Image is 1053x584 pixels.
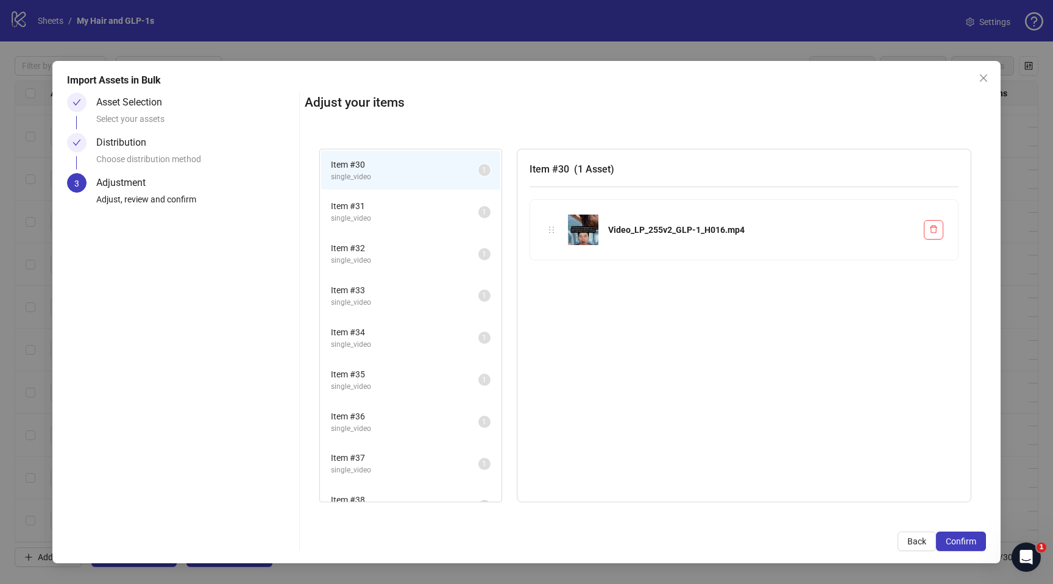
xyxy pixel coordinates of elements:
span: check [73,98,81,107]
span: 3 [74,179,79,188]
span: 1 [482,418,486,426]
span: Item # 36 [331,410,478,423]
img: Video_LP_255v2_GLP-1_H016.mp4 [568,215,598,245]
span: single_video [331,423,478,435]
span: 1 [482,291,486,300]
span: holder [547,226,556,234]
span: single_video [331,171,478,183]
div: holder [545,223,558,237]
span: single_video [331,255,478,266]
span: 1 [482,460,486,468]
sup: 1 [478,290,491,302]
div: Adjust, review and confirm [96,193,294,213]
span: 1 [482,208,486,216]
span: 1 [482,333,486,342]
button: Delete [924,220,943,240]
span: Item # 33 [331,283,478,297]
span: Item # 34 [331,326,478,339]
span: close [979,73,988,83]
sup: 1 [478,332,491,344]
div: Import Assets in Bulk [67,73,985,88]
span: single_video [331,297,478,308]
span: ( 1 Asset ) [574,163,614,175]
button: Confirm [936,532,986,551]
button: Back [898,532,936,551]
span: delete [929,225,938,233]
span: 1 [482,250,486,258]
sup: 1 [478,164,491,176]
span: Item # 38 [331,493,478,507]
span: single_video [331,381,478,393]
span: Item # 35 [331,368,478,381]
div: Adjustment [96,173,155,193]
span: single_video [331,213,478,224]
span: single_video [331,465,478,476]
span: 1 [482,376,486,384]
span: single_video [331,339,478,351]
button: Close [974,68,993,88]
span: Back [907,536,926,546]
span: 1 [482,166,486,174]
sup: 1 [478,500,491,512]
span: 1 [482,502,486,510]
div: Asset Selection [96,93,172,112]
span: Confirm [946,536,976,546]
sup: 1 [478,458,491,470]
div: Video_LP_255v2_GLP-1_H016.mp4 [608,223,914,237]
div: Choose distribution method [96,152,294,173]
span: Item # 30 [331,158,478,171]
sup: 1 [478,374,491,386]
h2: Adjust your items [305,93,986,113]
div: Select your assets [96,112,294,133]
sup: 1 [478,248,491,260]
span: Item # 37 [331,451,478,465]
sup: 1 [478,206,491,218]
span: 1 [1037,543,1046,552]
h3: Item # 30 [530,162,959,177]
span: check [73,138,81,147]
iframe: Intercom live chat [1012,543,1041,572]
span: Item # 32 [331,241,478,255]
div: Distribution [96,133,156,152]
sup: 1 [478,416,491,428]
span: Item # 31 [331,199,478,213]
